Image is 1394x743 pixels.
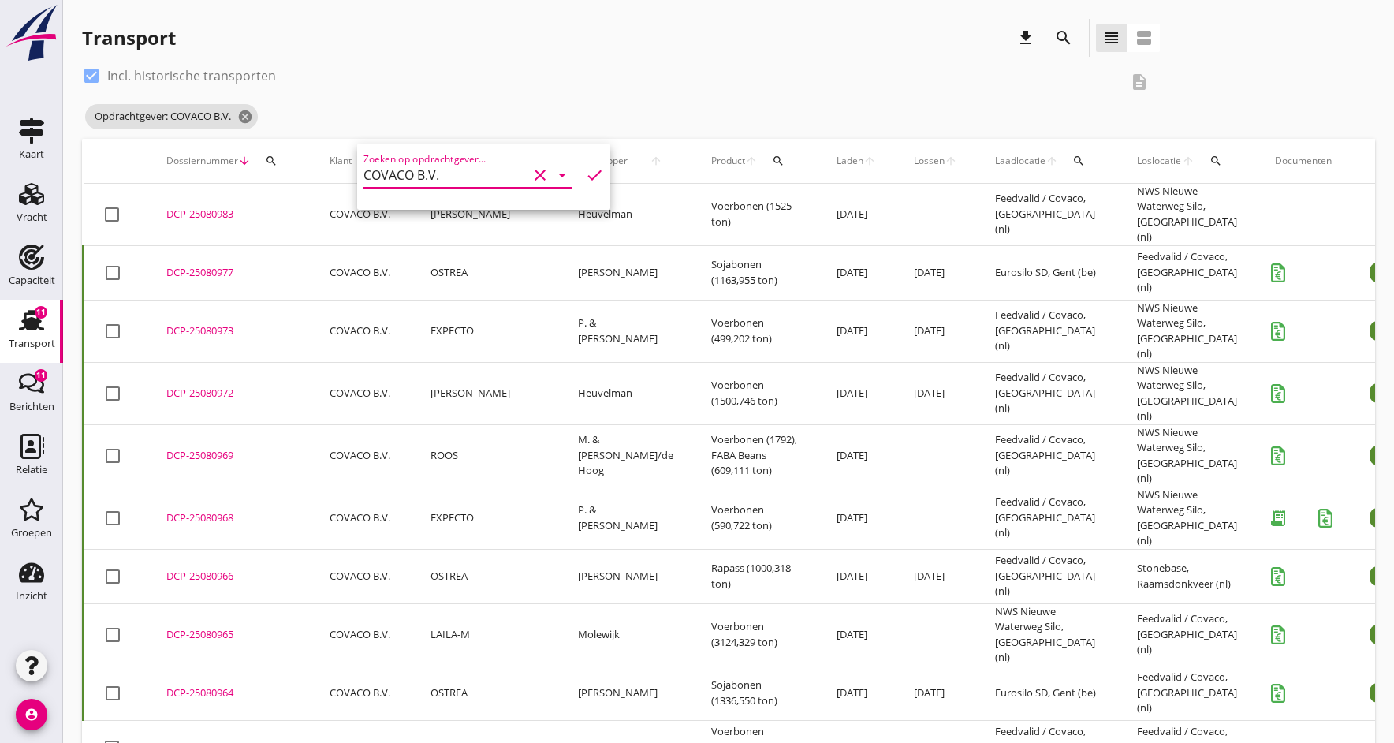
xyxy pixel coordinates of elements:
td: Heuvelman [559,184,692,246]
div: Berichten [9,401,54,412]
td: NWS Nieuwe Waterweg Silo, [GEOGRAPHIC_DATA] (nl) [1118,362,1256,424]
td: M. & [PERSON_NAME]/de Hoog [559,424,692,487]
td: OSTREA [412,245,559,300]
td: OSTREA [412,666,559,720]
div: Relatie [16,465,47,475]
td: [PERSON_NAME] [559,549,692,603]
i: arrow_upward [1045,155,1058,167]
td: NWS Nieuwe Waterweg Silo, [GEOGRAPHIC_DATA] (nl) [1118,300,1256,362]
td: COVACO B.V. [311,549,412,603]
td: [DATE] [818,362,895,424]
i: arrow_upward [1182,155,1195,167]
i: view_agenda [1135,28,1154,47]
td: OSTREA [412,549,559,603]
i: arrow_drop_down [553,166,572,185]
i: cancel [237,109,253,125]
div: Capaciteit [9,275,55,286]
td: NWS Nieuwe Waterweg Silo, [GEOGRAPHIC_DATA] (nl) [976,603,1118,666]
div: Kaart [19,149,44,159]
td: COVACO B.V. [311,424,412,487]
td: [DATE] [818,666,895,720]
i: arrow_upward [863,155,876,167]
td: Feedvalid / Covaco, [GEOGRAPHIC_DATA] (nl) [1118,603,1256,666]
div: Vracht [17,212,47,222]
i: download [1016,28,1035,47]
td: [DATE] [818,424,895,487]
div: DCP-25080983 [166,207,292,222]
td: Feedvalid / Covaco, [GEOGRAPHIC_DATA] (nl) [976,424,1118,487]
td: [DATE] [818,300,895,362]
td: Feedvalid / Covaco, [GEOGRAPHIC_DATA] (nl) [976,184,1118,246]
td: [PERSON_NAME] [559,245,692,300]
span: Lossen [914,154,945,168]
td: [DATE] [895,362,976,424]
i: account_circle [16,699,47,730]
td: COVACO B.V. [311,487,412,549]
td: COVACO B.V. [311,245,412,300]
i: check [585,166,604,185]
i: clear [531,166,550,185]
td: P. & [PERSON_NAME] [559,300,692,362]
div: 11 [35,306,47,319]
td: NWS Nieuwe Waterweg Silo, [GEOGRAPHIC_DATA] (nl) [1118,487,1256,549]
div: Inzicht [16,591,47,601]
td: Voerbonen (1792), FABA Beans (609,111 ton) [692,424,818,487]
i: view_headline [1102,28,1121,47]
td: [PERSON_NAME] [559,666,692,720]
i: search [265,155,278,167]
td: Feedvalid / Covaco, [GEOGRAPHIC_DATA] (nl) [976,300,1118,362]
label: Incl. historische transporten [107,68,276,84]
div: Transport [82,25,176,50]
i: arrow_downward [238,155,251,167]
td: LAILA-M [412,603,559,666]
span: Dossiernummer [166,154,238,168]
td: NWS Nieuwe Waterweg Silo, [GEOGRAPHIC_DATA] (nl) [1118,184,1256,246]
i: search [1072,155,1085,167]
td: NWS Nieuwe Waterweg Silo, [GEOGRAPHIC_DATA] (nl) [1118,424,1256,487]
input: Zoeken op opdrachtgever... [363,162,527,188]
div: DCP-25080977 [166,265,292,281]
td: [DATE] [895,549,976,603]
img: logo-small.a267ee39.svg [3,4,60,62]
i: arrow_upward [639,155,673,167]
td: Heuvelman [559,362,692,424]
td: Sojabonen (1163,955 ton) [692,245,818,300]
td: Voerbonen (1525 ton) [692,184,818,246]
td: Feedvalid / Covaco, [GEOGRAPHIC_DATA] (nl) [976,549,1118,603]
td: COVACO B.V. [311,666,412,720]
div: DCP-25080969 [166,448,292,464]
div: Transport [9,338,55,349]
span: Sojabonen (1336,550 ton) [711,678,777,708]
td: COVACO B.V. [311,362,412,424]
div: DCP-25080966 [166,569,292,584]
td: ROOS [412,424,559,487]
td: [PERSON_NAME] [412,184,559,246]
td: [DATE] [818,245,895,300]
div: DCP-25080973 [166,323,292,339]
span: Laden [837,154,863,168]
div: DCP-25080972 [166,386,292,401]
td: Rapass (1000,318 ton) [692,549,818,603]
td: Voerbonen (3124,329 ton) [692,603,818,666]
i: arrow_upward [945,155,957,167]
td: Stonebase, Raamsdonkveer (nl) [1118,549,1256,603]
td: EXPECTO [412,487,559,549]
div: DCP-25080964 [166,685,292,701]
td: Feedvalid / Covaco, [GEOGRAPHIC_DATA] (nl) [976,362,1118,424]
td: Voerbonen (499,202 ton) [692,300,818,362]
span: Loslocatie [1137,154,1182,168]
div: DCP-25080965 [166,627,292,643]
div: DCP-25080968 [166,510,292,526]
td: Feedvalid / Covaco, [GEOGRAPHIC_DATA] (nl) [1118,245,1256,300]
td: [DATE] [818,184,895,246]
i: search [1054,28,1073,47]
div: Groepen [11,528,52,538]
td: COVACO B.V. [311,184,412,246]
td: Voerbonen (590,722 ton) [692,487,818,549]
td: Voerbonen (1500,746 ton) [692,362,818,424]
div: 11 [35,369,47,382]
td: [DATE] [818,549,895,603]
td: Eurosilo SD, Gent (be) [976,666,1118,720]
td: COVACO B.V. [311,603,412,666]
td: [DATE] [895,666,976,720]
